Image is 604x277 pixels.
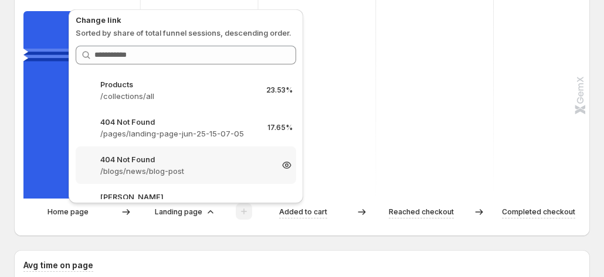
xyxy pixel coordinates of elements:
[100,90,257,102] p: /collections/all
[23,259,93,271] h3: Avg time on page
[100,165,272,177] p: /blogs/news/blog-post
[267,123,293,132] p: 17.65%
[266,86,293,95] p: 23.53%
[389,206,454,218] p: Reached checkout
[76,27,296,39] p: Sorted by share of total funnel sessions, descending order.
[279,206,327,218] p: Added to cart
[100,153,272,165] p: 404 Not Found
[502,206,575,218] p: Completed checkout
[47,206,89,218] p: Home page
[271,198,293,207] p: 3.53%
[155,206,202,218] p: Landing page
[100,116,258,128] p: 404 Not Found
[100,191,262,203] p: [PERSON_NAME]
[100,128,258,139] p: /pages/landing-page-jun-25-15-07-05
[76,14,296,26] p: Change link
[100,78,257,90] p: Products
